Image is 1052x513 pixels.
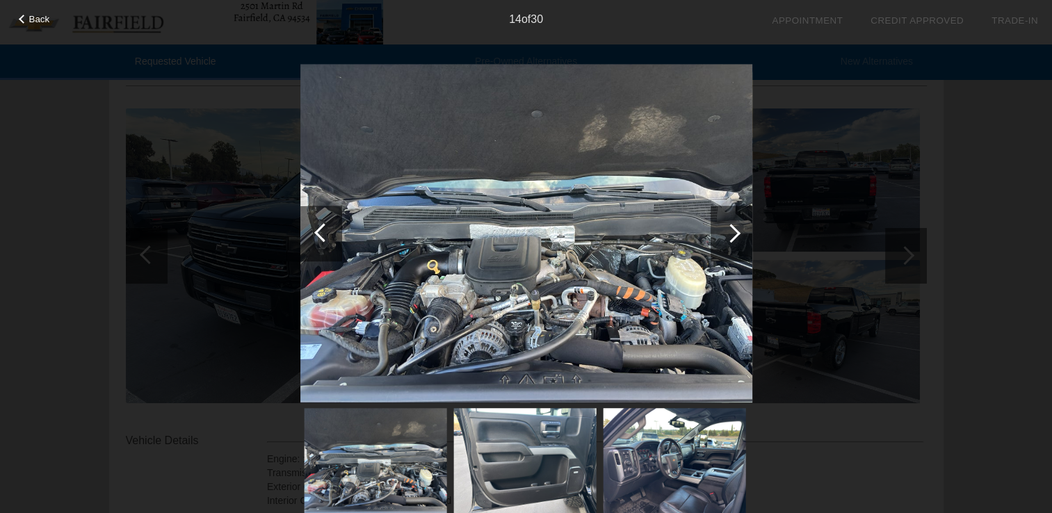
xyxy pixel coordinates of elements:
span: 30 [531,13,543,25]
a: Credit Approved [871,15,964,26]
span: 14 [509,13,521,25]
img: 14.jpg [300,64,752,403]
span: Back [29,14,50,24]
a: Appointment [772,15,843,26]
a: Trade-In [992,15,1038,26]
